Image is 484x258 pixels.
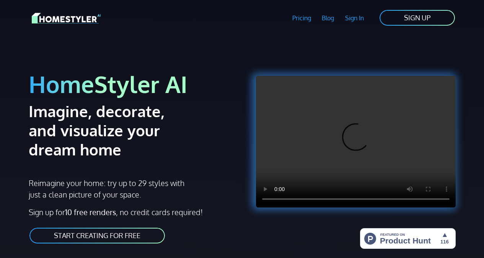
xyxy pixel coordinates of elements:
[29,70,238,98] h1: HomeStyler AI
[287,9,316,27] a: Pricing
[65,207,116,217] strong: 10 free renders
[360,228,456,249] img: HomeStyler AI - Interior Design Made Easy: One Click to Your Dream Home | Product Hunt
[29,206,238,218] p: Sign up for , no credit cards required!
[379,9,456,26] a: SIGN UP
[29,101,196,159] h2: Imagine, decorate, and visualize your dream home
[29,227,166,244] a: START CREATING FOR FREE
[29,177,186,200] p: Reimagine your home: try up to 29 styles with just a clean picture of your space.
[340,9,370,27] a: Sign In
[316,9,340,27] a: Blog
[32,11,101,25] img: HomeStyler AI logo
